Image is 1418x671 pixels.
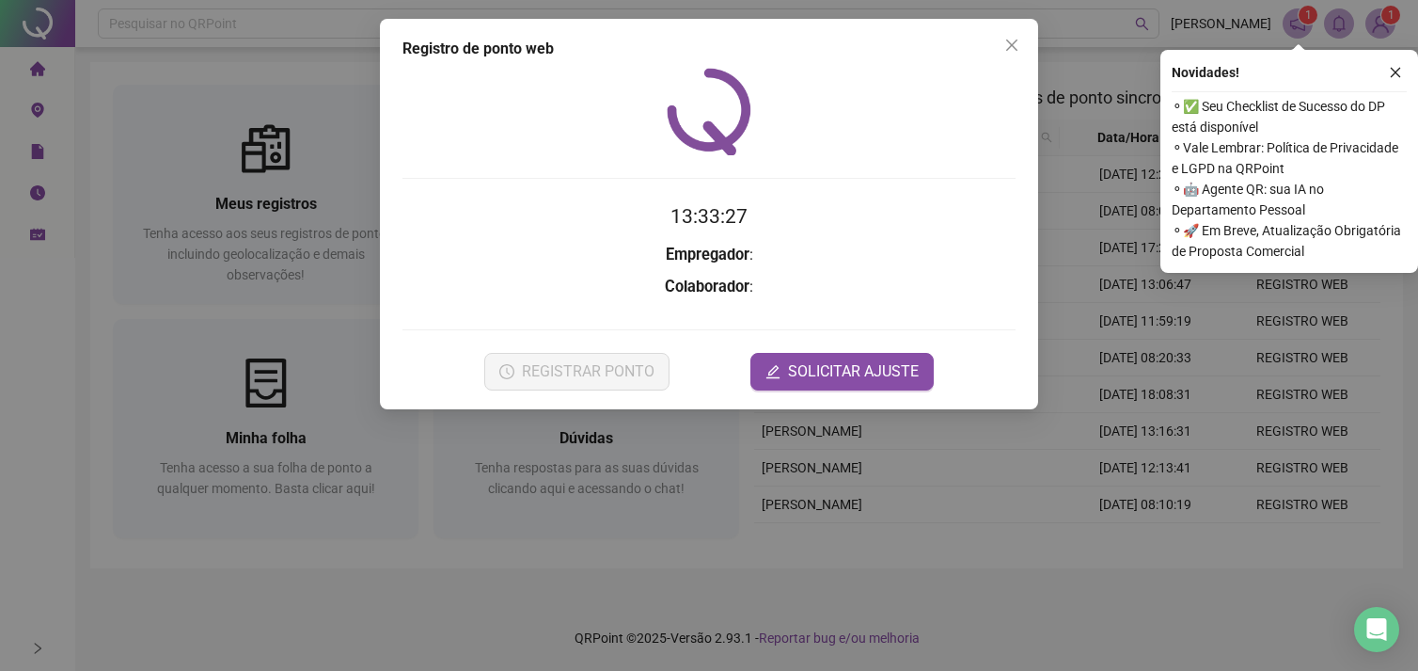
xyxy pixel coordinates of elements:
span: edit [765,364,780,379]
span: close [1389,66,1402,79]
button: editSOLICITAR AJUSTE [750,353,934,391]
button: REGISTRAR PONTO [484,353,670,391]
time: 13:33:27 [670,205,748,228]
h3: : [402,275,1016,299]
img: QRPoint [667,68,751,155]
span: ⚬ Vale Lembrar: Política de Privacidade e LGPD na QRPoint [1172,137,1407,179]
span: ⚬ ✅ Seu Checklist de Sucesso do DP está disponível [1172,96,1407,137]
strong: Empregador [666,246,749,264]
div: Open Intercom Messenger [1354,607,1399,652]
span: ⚬ 🤖 Agente QR: sua IA no Departamento Pessoal [1172,179,1407,220]
div: Registro de ponto web [402,38,1016,60]
span: ⚬ 🚀 Em Breve, Atualização Obrigatória de Proposta Comercial [1172,220,1407,262]
span: close [1004,38,1019,53]
span: SOLICITAR AJUSTE [788,360,919,383]
span: Novidades ! [1172,62,1239,83]
button: Close [997,30,1027,60]
h3: : [402,243,1016,267]
strong: Colaborador [665,278,749,296]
